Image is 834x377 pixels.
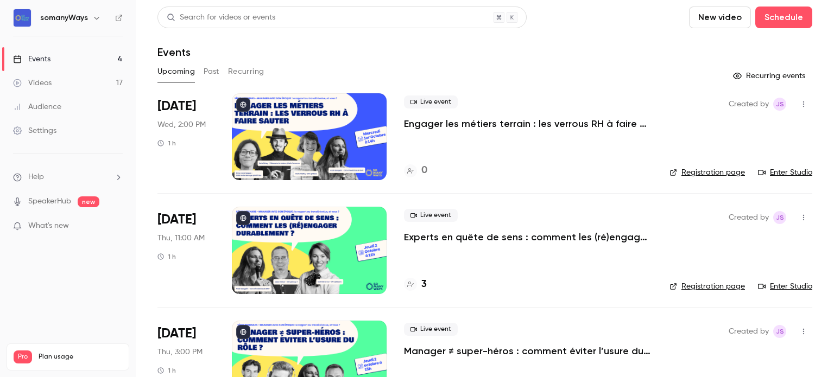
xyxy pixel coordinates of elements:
h4: 0 [421,163,427,178]
span: Live event [404,209,458,222]
span: Live event [404,95,458,108]
span: Wed, 2:00 PM [157,119,206,130]
a: Enter Studio [758,281,812,292]
button: Schedule [755,7,812,28]
a: Engager les métiers terrain : les verrous RH à faire sauter [404,117,652,130]
h6: somanyWays [40,12,88,23]
a: SpeakerHub [28,196,71,207]
span: Julia Sueur [773,98,786,111]
span: Live event [404,323,458,336]
img: somanyWays [14,9,31,27]
button: Recurring [228,63,264,80]
button: Past [204,63,219,80]
a: Experts en quête de sens : comment les (ré)engager durablement ? [404,231,652,244]
div: Settings [13,125,56,136]
button: Upcoming [157,63,195,80]
div: Oct 2 Thu, 11:00 AM (Europe/Paris) [157,207,214,293]
a: Manager ≠ super-héros : comment éviter l’usure du rôle ? [404,344,652,357]
span: Julia Sueur [773,211,786,224]
div: Oct 1 Wed, 2:00 PM (Europe/Paris) [157,93,214,180]
div: 1 h [157,366,176,375]
span: Thu, 3:00 PM [157,347,203,357]
span: [DATE] [157,325,196,342]
span: Pro [14,350,32,363]
span: Plan usage [39,353,122,361]
button: New video [689,7,751,28]
span: Created by [729,211,769,224]
span: [DATE] [157,98,196,115]
div: 1 h [157,139,176,148]
span: JS [776,325,784,338]
a: Enter Studio [758,167,812,178]
div: Videos [13,78,52,88]
span: Thu, 11:00 AM [157,233,205,244]
span: What's new [28,220,69,232]
span: [DATE] [157,211,196,228]
span: new [78,196,99,207]
div: Audience [13,101,61,112]
span: Julia Sueur [773,325,786,338]
span: JS [776,98,784,111]
div: Events [13,54,50,65]
a: 0 [404,163,427,178]
a: Registration page [669,281,745,292]
span: Help [28,171,44,183]
a: Registration page [669,167,745,178]
div: 1 h [157,252,176,261]
h4: 3 [421,277,427,292]
span: Created by [729,98,769,111]
button: Recurring events [728,67,812,85]
div: Search for videos or events [167,12,275,23]
h1: Events [157,46,191,59]
a: 3 [404,277,427,292]
li: help-dropdown-opener [13,171,123,183]
span: JS [776,211,784,224]
span: Created by [729,325,769,338]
